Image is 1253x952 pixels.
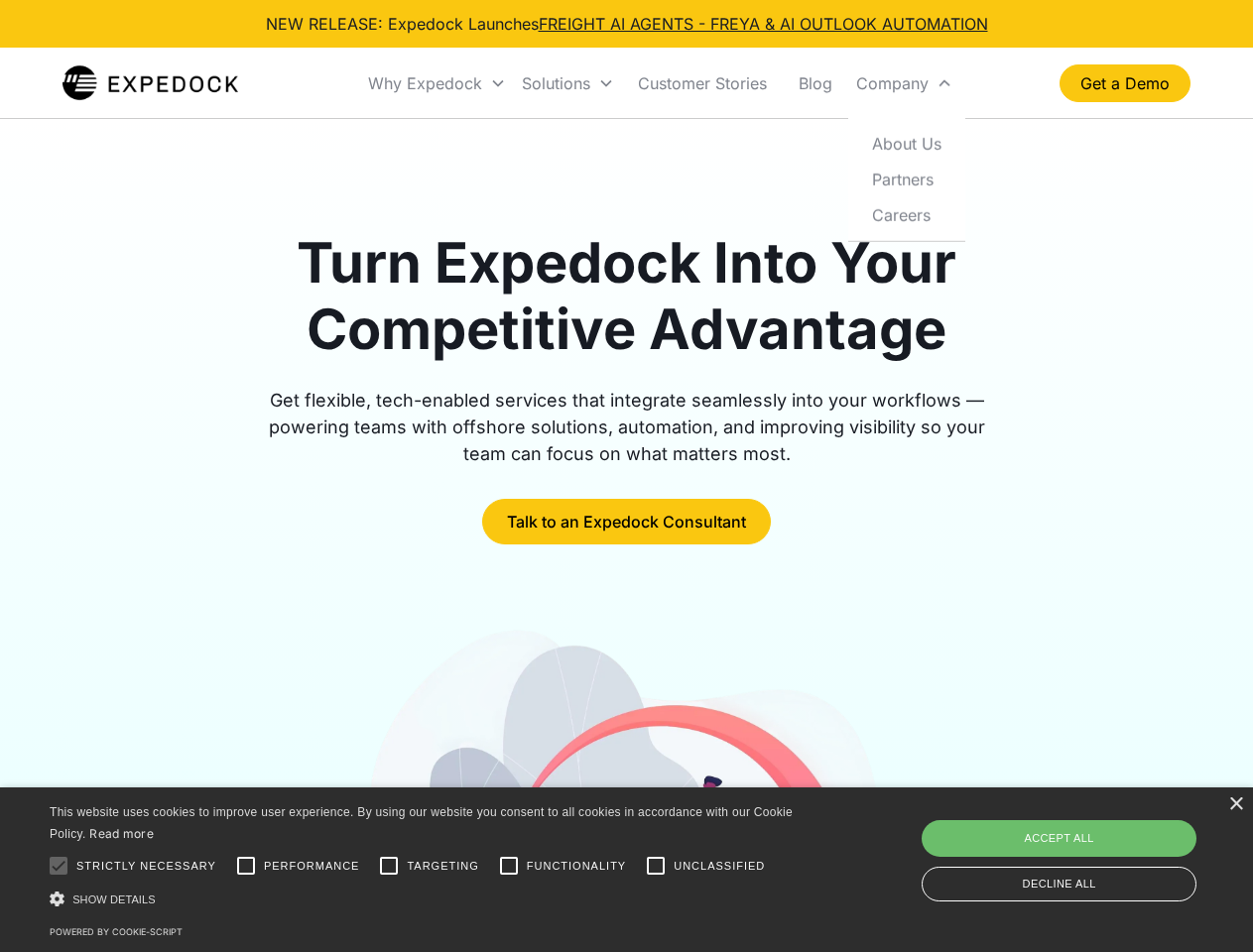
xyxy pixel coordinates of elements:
[63,63,238,103] a: home
[522,73,590,93] div: Solutions
[50,926,183,937] a: Powered by cookie-script
[527,858,626,875] span: Functionality
[848,50,960,117] div: Company
[923,738,1253,952] iframe: Chat Widget
[50,805,793,842] span: This website uses cookies to improve user experience. By using our website you consent to all coo...
[856,161,957,196] a: Partners
[76,858,216,875] span: Strictly necessary
[856,73,929,93] div: Company
[407,858,478,875] span: Targeting
[72,893,156,905] span: Show details
[856,125,957,161] a: About Us
[368,73,482,93] div: Why Expedock
[622,50,783,117] a: Customer Stories
[63,63,238,103] img: Expedock Logo
[539,14,988,34] a: FREIGHT AI AGENTS - FREYA & AI OUTLOOK AUTOMATION
[50,889,800,909] div: Show details
[266,12,988,36] div: NEW RELEASE: Expedock Launches
[514,50,622,117] div: Solutions
[89,826,154,841] a: Read more
[848,117,965,241] nav: Company
[783,50,848,117] a: Blog
[856,196,957,232] a: Careers
[264,858,360,875] span: Performance
[1060,64,1190,102] a: Get a Demo
[674,858,765,875] span: Unclassified
[360,50,514,117] div: Why Expedock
